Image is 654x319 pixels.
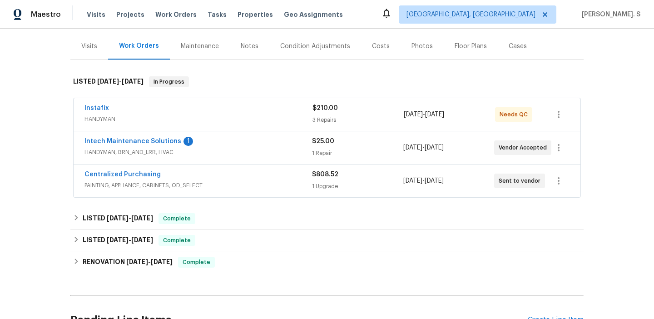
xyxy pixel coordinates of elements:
span: [DATE] [404,111,423,118]
span: - [404,110,444,119]
span: [DATE] [97,78,119,85]
span: In Progress [150,77,188,86]
span: [DATE] [107,237,129,243]
a: Centralized Purchasing [84,171,161,178]
a: Instafix [84,105,109,111]
div: 1 Repair [312,149,403,158]
span: [DATE] [403,178,422,184]
span: - [107,215,153,221]
span: $25.00 [312,138,334,145]
span: - [97,78,144,85]
span: Visits [87,10,105,19]
span: HANDYMAN, BRN_AND_LRR, HVAC [84,148,312,157]
div: Cases [509,42,527,51]
span: - [126,259,173,265]
div: Notes [241,42,258,51]
span: Complete [159,214,194,223]
span: Properties [238,10,273,19]
div: Condition Adjustments [280,42,350,51]
div: 1 [183,137,193,146]
span: - [107,237,153,243]
span: Complete [179,258,214,267]
span: Sent to vendor [499,176,544,185]
div: 3 Repairs [312,115,404,125]
span: [DATE] [403,145,422,151]
span: Work Orders [155,10,197,19]
span: Tasks [208,11,227,18]
span: Geo Assignments [284,10,343,19]
div: RENOVATION [DATE]-[DATE]Complete [70,251,584,273]
span: $808.52 [312,171,338,178]
span: Vendor Accepted [499,143,550,152]
span: Needs QC [500,110,531,119]
div: LISTED [DATE]-[DATE]Complete [70,229,584,251]
div: Work Orders [119,41,159,50]
h6: LISTED [83,213,153,224]
h6: RENOVATION [83,257,173,268]
span: $210.00 [312,105,338,111]
span: [DATE] [151,259,173,265]
span: [DATE] [107,215,129,221]
span: - [403,143,444,152]
div: Costs [372,42,390,51]
span: Complete [159,236,194,245]
h6: LISTED [83,235,153,246]
h6: LISTED [73,76,144,87]
span: [GEOGRAPHIC_DATA], [GEOGRAPHIC_DATA] [406,10,535,19]
div: LISTED [DATE]-[DATE]Complete [70,208,584,229]
span: Projects [116,10,144,19]
span: [DATE] [122,78,144,85]
span: Maestro [31,10,61,19]
div: Visits [81,42,97,51]
a: Intech Maintenance Solutions [84,138,181,145]
span: [DATE] [131,237,153,243]
span: HANDYMAN [84,115,312,124]
span: PAINTING, APPLIANCE, CABINETS, OD_SELECT [84,181,312,190]
div: LISTED [DATE]-[DATE]In Progress [70,67,584,96]
span: [DATE] [425,111,444,118]
div: 1 Upgrade [312,182,403,191]
div: Maintenance [181,42,219,51]
div: Photos [411,42,433,51]
div: Floor Plans [455,42,487,51]
span: [DATE] [126,259,148,265]
span: [DATE] [425,178,444,184]
span: - [403,176,444,185]
span: [DATE] [425,145,444,151]
span: [PERSON_NAME]. S [578,10,640,19]
span: [DATE] [131,215,153,221]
